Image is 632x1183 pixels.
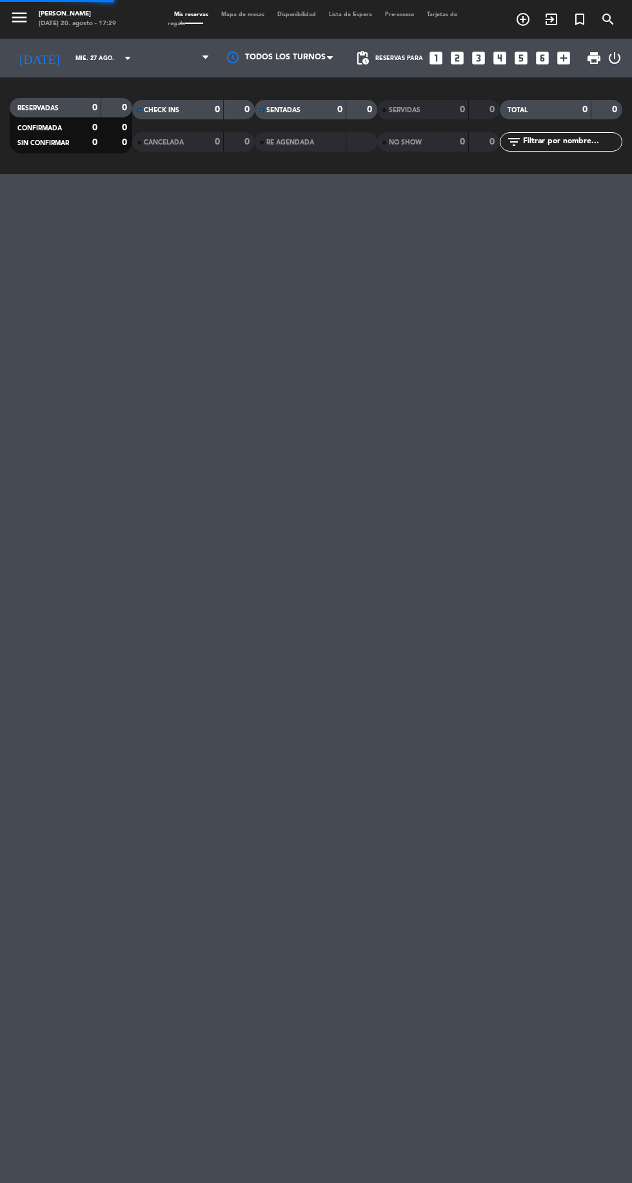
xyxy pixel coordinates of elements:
strong: 0 [92,123,97,132]
strong: 0 [122,138,130,147]
div: [DATE] 20. agosto - 17:29 [39,19,116,29]
span: NO SHOW [389,139,422,146]
span: RE AGENDADA [266,139,314,146]
span: Mis reservas [168,12,215,17]
i: add_box [555,50,572,66]
i: search [600,12,616,27]
i: filter_list [506,134,522,150]
span: Disponibilidad [271,12,322,17]
span: RESERVADAS [17,105,59,112]
div: LOG OUT [607,39,622,77]
div: [PERSON_NAME] [39,10,116,19]
i: menu [10,8,29,27]
strong: 0 [367,105,375,114]
strong: 0 [612,105,620,114]
strong: 0 [337,105,342,114]
span: SIN CONFIRMAR [17,140,69,146]
i: power_settings_new [607,50,622,66]
i: exit_to_app [544,12,559,27]
strong: 0 [582,105,588,114]
span: CANCELADA [144,139,184,146]
span: Mapa de mesas [215,12,271,17]
i: [DATE] [10,45,69,71]
span: print [586,50,602,66]
span: CONFIRMADA [17,125,62,132]
i: turned_in_not [572,12,588,27]
strong: 0 [215,137,220,146]
strong: 0 [489,137,497,146]
strong: 0 [460,137,465,146]
span: pending_actions [355,50,370,66]
strong: 0 [122,103,130,112]
strong: 0 [460,105,465,114]
i: arrow_drop_down [120,50,135,66]
i: looks_two [449,50,466,66]
span: Pre-acceso [379,12,420,17]
button: menu [10,8,29,30]
span: TOTAL [508,107,528,114]
i: looks_6 [534,50,551,66]
i: looks_4 [491,50,508,66]
strong: 0 [489,105,497,114]
span: Lista de Espera [322,12,379,17]
span: SENTADAS [266,107,301,114]
input: Filtrar por nombre... [522,135,622,149]
i: looks_one [428,50,444,66]
span: Reservas para [375,55,423,62]
span: CHECK INS [144,107,179,114]
strong: 0 [92,103,97,112]
span: SERVIDAS [389,107,420,114]
strong: 0 [244,137,252,146]
i: looks_3 [470,50,487,66]
strong: 0 [215,105,220,114]
i: looks_5 [513,50,529,66]
strong: 0 [122,123,130,132]
strong: 0 [244,105,252,114]
strong: 0 [92,138,97,147]
i: add_circle_outline [515,12,531,27]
